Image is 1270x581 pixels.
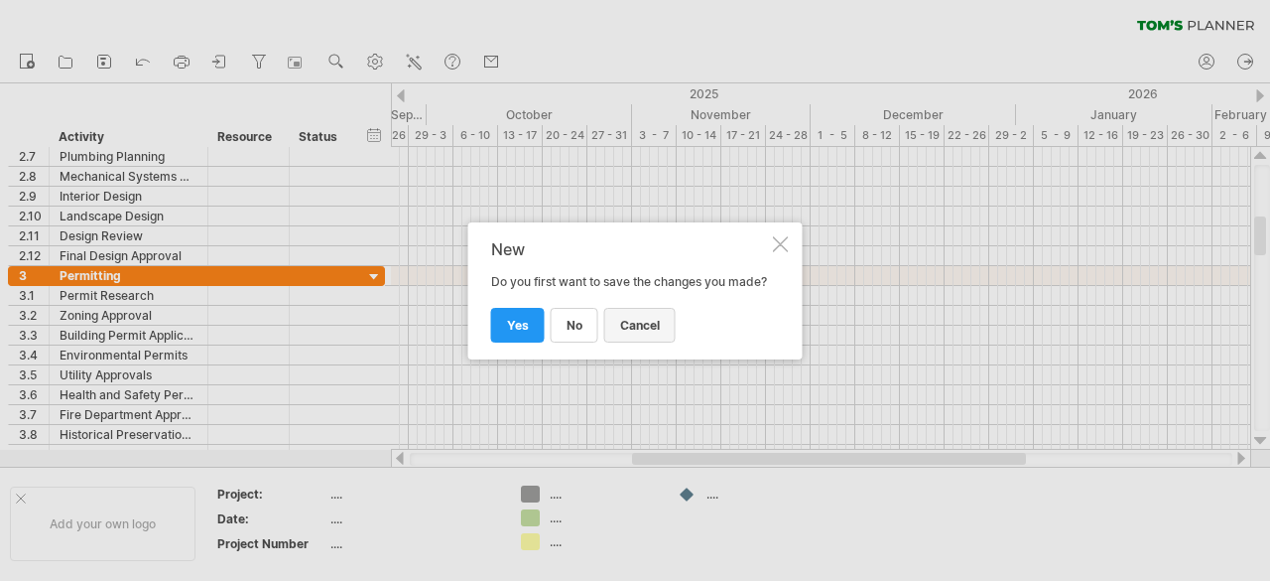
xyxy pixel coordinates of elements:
[491,240,769,258] div: New
[567,318,582,333] span: no
[551,308,598,343] a: no
[604,308,676,343] a: cancel
[491,308,545,343] a: yes
[620,318,660,333] span: cancel
[491,240,769,342] div: Do you first want to save the changes you made?
[507,318,529,333] span: yes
